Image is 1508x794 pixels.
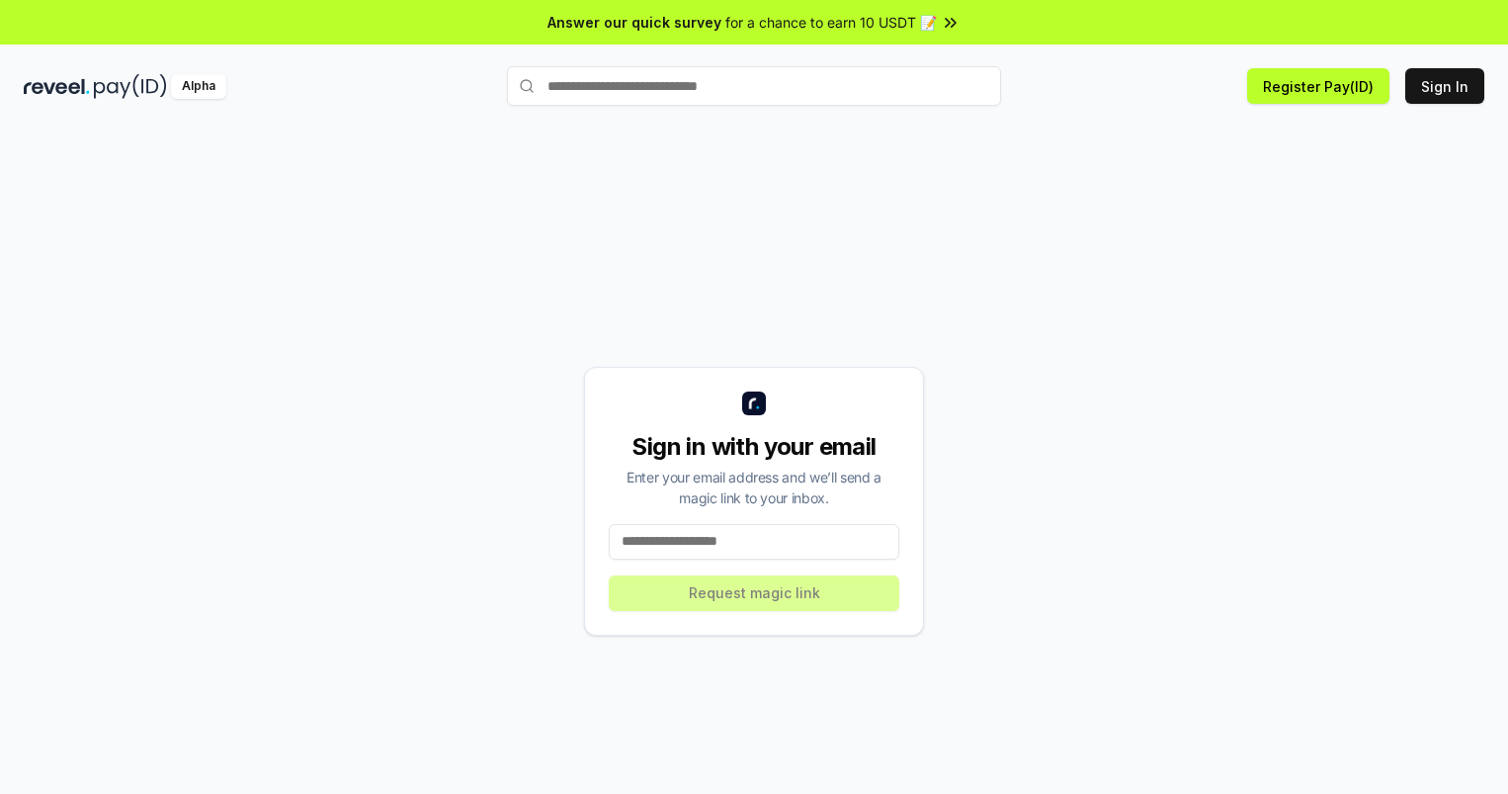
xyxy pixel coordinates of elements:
div: Alpha [171,74,226,99]
img: logo_small [742,392,766,415]
div: Sign in with your email [609,431,899,463]
button: Register Pay(ID) [1247,68,1389,104]
div: Enter your email address and we’ll send a magic link to your inbox. [609,467,899,508]
img: pay_id [94,74,167,99]
img: reveel_dark [24,74,90,99]
button: Sign In [1405,68,1484,104]
span: for a chance to earn 10 USDT 📝 [725,12,937,33]
span: Answer our quick survey [547,12,721,33]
